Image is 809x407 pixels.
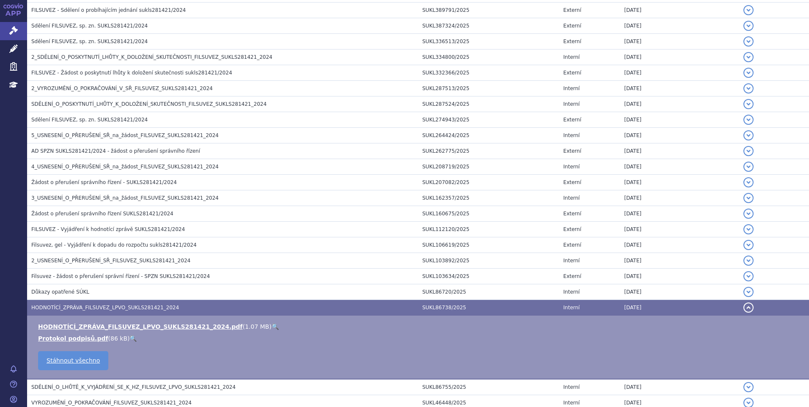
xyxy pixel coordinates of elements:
a: Protokol podpisů.pdf [38,335,108,342]
td: SUKL207082/2025 [418,175,559,190]
span: Externí [563,23,581,29]
a: Stáhnout všechno [38,351,108,370]
span: Sdělení FILSUVEZ, sp. zn. SUKLS281421/2024 [31,23,148,29]
span: Interní [563,132,580,138]
span: HODNOTÍCÍ_ZPRÁVA_FILSUVEZ_LPVO_SUKLS281421_2024 [31,305,179,311]
span: Interní [563,195,580,201]
span: Důkazy opatřené SÚKL [31,289,89,295]
a: 🔍 [272,323,279,330]
td: [DATE] [620,237,739,253]
span: Externí [563,38,581,44]
td: [DATE] [620,190,739,206]
li: ( ) [38,322,801,331]
button: detail [743,130,754,140]
button: detail [743,83,754,93]
span: Externí [563,179,581,185]
span: 2_SDĚLENÍ_O_POSKYTNUTÍ_LHŮTY_K_DOLOŽENÍ_SKUTEČNOSTI_FILSUVEZ_SUKLS281421_2024 [31,54,272,60]
td: [DATE] [620,143,739,159]
td: SUKL86755/2025 [418,379,559,395]
span: AD SPZN SUKLS281421/2024 - žádost o přerušení správního řízení [31,148,200,154]
td: [DATE] [620,206,739,222]
button: detail [743,302,754,313]
button: detail [743,21,754,31]
button: detail [743,177,754,187]
span: Sdělení FILSUVEZ, sp. zn. SUKLS281421/2024 [31,117,148,123]
span: 2_VYROZUMĚNÍ_O_POKRAČOVÁNÍ_V_SŘ_FILSUVEZ_SUKLS281421_2024 [31,85,213,91]
li: ( ) [38,334,801,343]
span: VYROZUMĚNÍ_O_POKRAČOVÁNÍ_FILSUVEZ_SUKLS281421_2024 [31,400,192,406]
span: Externí [563,148,581,154]
a: HODNOTÍCÍ_ZPRÁVA_FILSUVEZ_LPVO_SUKLS281421_2024.pdf [38,323,242,330]
span: Interní [563,101,580,107]
span: Externí [563,211,581,217]
span: Interní [563,164,580,170]
td: SUKL208719/2025 [418,159,559,175]
td: SUKL86720/2025 [418,284,559,300]
span: Sdělení FILSUVEZ, sp. zn. SUKLS281421/2024 [31,38,148,44]
button: detail [743,162,754,172]
td: [DATE] [620,159,739,175]
span: Externí [563,7,581,13]
span: SDĚLENÍ_O_LHŮTĚ_K_VYJÁDŘENÍ_SE_K_HZ_FILSUVEZ_LPVO_SUKLS281421_2024 [31,384,236,390]
span: FILSUVEZ - Sdělení o probíhajícím jednání sukls281421/2024 [31,7,186,13]
td: [DATE] [620,96,739,112]
span: Interní [563,384,580,390]
td: [DATE] [620,112,739,128]
button: detail [743,271,754,281]
span: Interní [563,54,580,60]
button: detail [743,256,754,266]
button: detail [743,36,754,47]
td: [DATE] [620,18,739,34]
td: [DATE] [620,128,739,143]
button: detail [743,146,754,156]
span: Žádost o přerušení správního řízení - SUKLS281421/2024 [31,179,177,185]
td: [DATE] [620,81,739,96]
span: 5_USNESENÍ_O_PŘERUŠENÍ_SŘ_na_žádost_FILSUVEZ_SUKLS281421_2024 [31,132,219,138]
button: detail [743,52,754,62]
td: SUKL287513/2025 [418,81,559,96]
button: detail [743,5,754,15]
button: detail [743,68,754,78]
span: FILSUVEZ - Žádost o poskytnutí lhůty k doložení skutečnosti sukls281421/2024 [31,70,232,76]
td: SUKL334800/2025 [418,49,559,65]
td: SUKL103634/2025 [418,269,559,284]
span: FILSUVEZ - Vyjádření k hodnotící zprávě SUKLS281421/2024 [31,226,185,232]
td: SUKL106619/2025 [418,237,559,253]
span: Žádost o přerušení správního řízení SUKLS281421/2024 [31,211,173,217]
button: detail [743,209,754,219]
td: SUKL274943/2025 [418,112,559,128]
td: [DATE] [620,65,739,81]
span: Interní [563,305,580,311]
button: detail [743,99,754,109]
td: [DATE] [620,3,739,18]
td: SUKL264424/2025 [418,128,559,143]
span: SDĚLENÍ_O_POSKYTNUTÍ_LHŮTY_K_DOLOŽENÍ_SKUTEČNOSTI_FILSUVEZ_SUKLS281421_2024 [31,101,267,107]
td: [DATE] [620,34,739,49]
td: SUKL287524/2025 [418,96,559,112]
td: SUKL336513/2025 [418,34,559,49]
td: SUKL332366/2025 [418,65,559,81]
td: [DATE] [620,300,739,316]
td: [DATE] [620,253,739,269]
span: Externí [563,70,581,76]
td: SUKL389791/2025 [418,3,559,18]
button: detail [743,115,754,125]
td: SUKL160675/2025 [418,206,559,222]
span: Filsuvez - žádost o přerušení správní řízení - SPZN SUKLS281421/2024 [31,273,210,279]
button: detail [743,382,754,392]
span: Externí [563,226,581,232]
td: SUKL86738/2025 [418,300,559,316]
td: SUKL262775/2025 [418,143,559,159]
td: [DATE] [620,222,739,237]
span: Filsuvez, gel - Vyjádření k dopadu do rozpočtu sukls281421/2024 [31,242,197,248]
span: 3_USNESENÍ_O_PŘERUŠENÍ_SŘ_na_žádost_FILSUVEZ_SUKLS281421_2024 [31,195,219,201]
td: [DATE] [620,269,739,284]
span: Externí [563,273,581,279]
td: [DATE] [620,175,739,190]
td: [DATE] [620,284,739,300]
span: 4_USNESENÍ_O_PŘERUŠENÍ_SŘ_na_žádost_FILSUVEZ_SUKLS281421_2024 [31,164,219,170]
td: [DATE] [620,49,739,65]
td: SUKL103892/2025 [418,253,559,269]
td: SUKL112120/2025 [418,222,559,237]
span: Interní [563,289,580,295]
